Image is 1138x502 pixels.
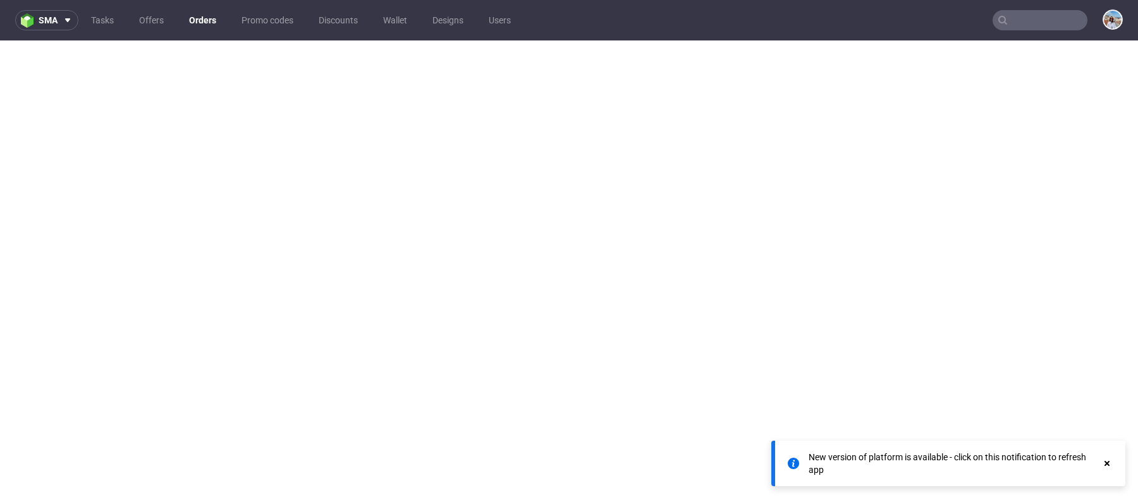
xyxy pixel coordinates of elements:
[39,16,58,25] span: sma
[83,10,121,30] a: Tasks
[21,13,39,28] img: logo
[15,10,78,30] button: sma
[132,10,171,30] a: Offers
[1104,11,1122,28] img: Marta Kozłowska
[809,451,1101,476] div: New version of platform is available - click on this notification to refresh app
[425,10,471,30] a: Designs
[181,10,224,30] a: Orders
[234,10,301,30] a: Promo codes
[481,10,518,30] a: Users
[311,10,365,30] a: Discounts
[376,10,415,30] a: Wallet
